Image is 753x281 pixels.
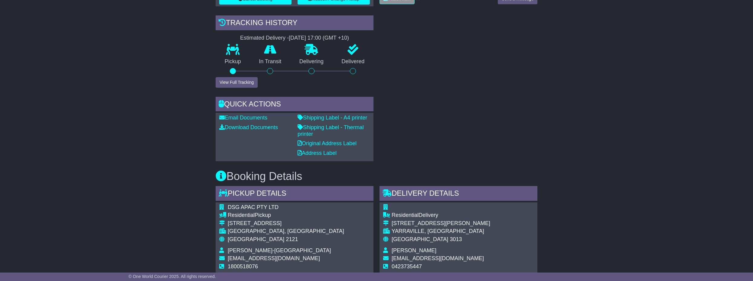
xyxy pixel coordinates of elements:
[219,124,278,130] a: Download Documents
[219,115,267,121] a: Email Documents
[380,186,537,202] div: Delivery Details
[228,212,255,218] span: Residential
[216,35,373,41] div: Estimated Delivery -
[298,124,364,137] a: Shipping Label - Thermal printer
[216,77,258,88] button: View Full Tracking
[228,263,258,270] span: 1800518076
[289,35,349,41] div: [DATE] 17:00 (GMT +10)
[216,170,537,182] h3: Booking Details
[228,236,284,242] span: [GEOGRAPHIC_DATA]
[216,58,250,65] p: Pickup
[392,247,436,253] span: [PERSON_NAME]
[290,58,333,65] p: Delivering
[298,140,357,146] a: Original Address Label
[392,263,422,270] span: 0423735447
[450,236,462,242] span: 3013
[392,236,448,242] span: [GEOGRAPHIC_DATA]
[228,255,320,261] span: [EMAIL_ADDRESS][DOMAIN_NAME]
[392,255,484,261] span: [EMAIL_ADDRESS][DOMAIN_NAME]
[392,220,490,227] div: [STREET_ADDRESS][PERSON_NAME]
[228,220,344,227] div: [STREET_ADDRESS]
[298,115,367,121] a: Shipping Label - A4 printer
[250,58,291,65] p: In Transit
[216,97,373,113] div: Quick Actions
[286,236,298,242] span: 2121
[216,186,373,202] div: Pickup Details
[228,212,344,219] div: Pickup
[298,150,337,156] a: Address Label
[392,228,490,235] div: YARRAVILLE, [GEOGRAPHIC_DATA]
[216,15,373,32] div: Tracking history
[228,247,331,253] span: [PERSON_NAME]-[GEOGRAPHIC_DATA]
[392,212,490,219] div: Delivery
[228,204,279,210] span: DSG APAC PTY LTD
[129,274,216,279] span: © One World Courier 2025. All rights reserved.
[228,228,344,235] div: [GEOGRAPHIC_DATA], [GEOGRAPHIC_DATA]
[333,58,374,65] p: Delivered
[392,212,419,218] span: Residential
